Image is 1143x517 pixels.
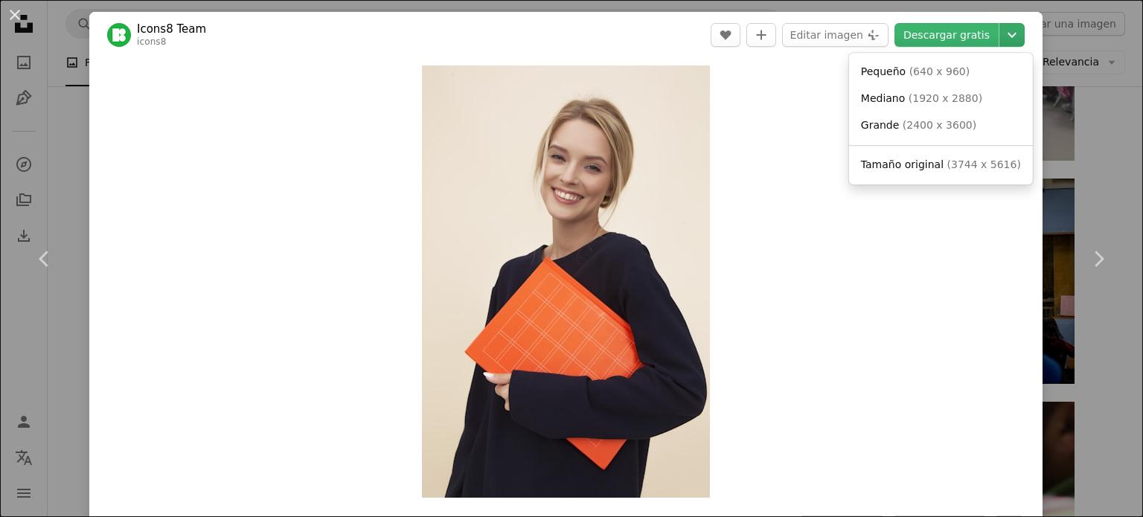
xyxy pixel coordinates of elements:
span: Pequeño [861,65,906,77]
span: ( 640 x 960 ) [909,65,970,77]
span: Grande [861,119,900,131]
span: ( 2400 x 3600 ) [903,119,976,131]
span: ( 3744 x 5616 ) [947,158,1021,170]
span: Mediano [861,92,906,104]
span: ( 1920 x 2880 ) [909,92,982,104]
div: Elegir el tamaño de descarga [849,53,1033,184]
button: Elegir el tamaño de descarga [999,23,1025,47]
span: Tamaño original [861,158,944,170]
